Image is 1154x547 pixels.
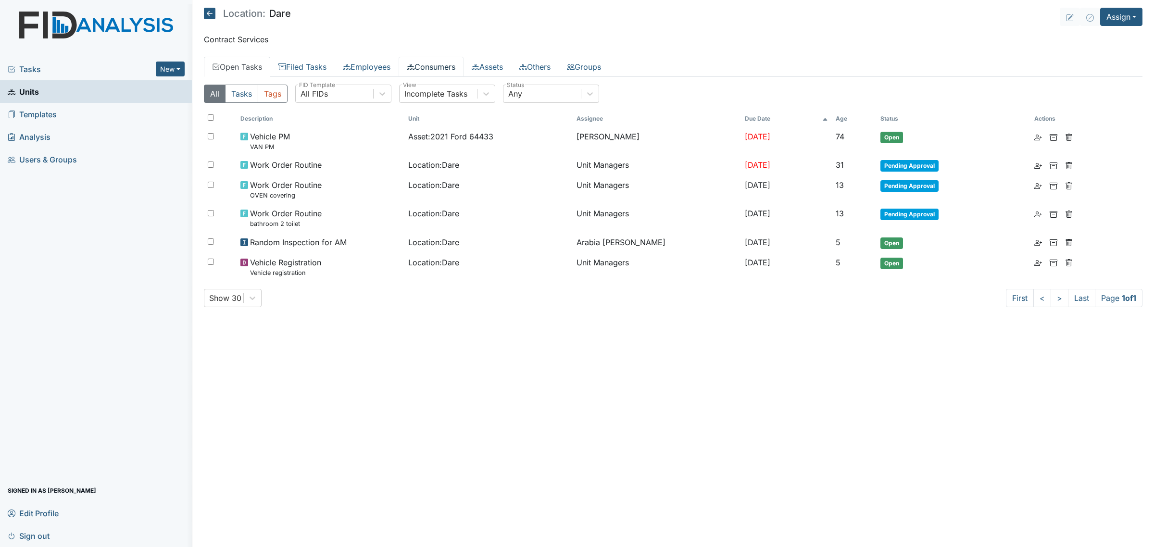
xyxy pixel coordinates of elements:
[408,159,459,171] span: Location : Dare
[741,111,832,127] th: Toggle SortBy
[204,85,1142,307] div: Open Tasks
[1068,289,1095,307] a: Last
[250,191,322,200] small: OVEN covering
[1065,179,1073,191] a: Delete
[1051,289,1068,307] a: >
[573,204,741,232] td: Unit Managers
[836,258,840,267] span: 5
[573,127,741,155] td: [PERSON_NAME]
[209,292,241,304] div: Show 30
[880,209,939,220] span: Pending Approval
[250,257,321,277] span: Vehicle Registration Vehicle registration
[237,111,405,127] th: Toggle SortBy
[258,85,288,103] button: Tags
[8,63,156,75] a: Tasks
[335,57,399,77] a: Employees
[301,88,328,99] div: All FIDs
[1122,293,1136,303] strong: 1 of 1
[880,258,903,269] span: Open
[880,180,939,192] span: Pending Approval
[8,84,39,99] span: Units
[745,258,770,267] span: [DATE]
[836,160,844,170] span: 31
[745,180,770,190] span: [DATE]
[559,57,609,77] a: Groups
[745,237,770,247] span: [DATE]
[1065,236,1073,248] a: Delete
[745,209,770,218] span: [DATE]
[8,506,59,521] span: Edit Profile
[1050,179,1057,191] a: Archive
[8,152,77,167] span: Users & Groups
[204,34,1142,45] p: Contract Services
[250,159,322,171] span: Work Order Routine
[8,129,50,144] span: Analysis
[1050,257,1057,268] a: Archive
[1065,257,1073,268] a: Delete
[250,142,290,151] small: VAN PM
[250,236,347,248] span: Random Inspection for AM
[408,208,459,219] span: Location : Dare
[745,160,770,170] span: [DATE]
[508,88,522,99] div: Any
[204,85,288,103] div: Type filter
[1030,111,1079,127] th: Actions
[204,57,270,77] a: Open Tasks
[573,253,741,281] td: Unit Managers
[1006,289,1034,307] a: First
[8,483,96,498] span: Signed in as [PERSON_NAME]
[8,528,50,543] span: Sign out
[8,107,57,122] span: Templates
[250,179,322,200] span: Work Order Routine OVEN covering
[877,111,1030,127] th: Toggle SortBy
[1033,289,1051,307] a: <
[250,268,321,277] small: Vehicle registration
[250,208,322,228] span: Work Order Routine bathroom 2 toilet
[1050,236,1057,248] a: Archive
[204,8,291,19] h5: Dare
[1006,289,1142,307] nav: task-pagination
[573,111,741,127] th: Assignee
[464,57,511,77] a: Assets
[408,179,459,191] span: Location : Dare
[1050,131,1057,142] a: Archive
[836,209,844,218] span: 13
[250,219,322,228] small: bathroom 2 toilet
[1065,159,1073,171] a: Delete
[1065,208,1073,219] a: Delete
[404,111,573,127] th: Toggle SortBy
[223,9,265,18] span: Location:
[1065,131,1073,142] a: Delete
[573,155,741,175] td: Unit Managers
[1100,8,1142,26] button: Assign
[880,132,903,143] span: Open
[156,62,185,76] button: New
[408,131,493,142] span: Asset : 2021 Ford 64433
[836,180,844,190] span: 13
[408,236,459,248] span: Location : Dare
[1050,159,1057,171] a: Archive
[880,160,939,172] span: Pending Approval
[511,57,559,77] a: Others
[408,257,459,268] span: Location : Dare
[250,131,290,151] span: Vehicle PM VAN PM
[832,111,877,127] th: Toggle SortBy
[1050,208,1057,219] a: Archive
[1095,289,1142,307] span: Page
[836,237,840,247] span: 5
[204,85,226,103] button: All
[880,237,903,249] span: Open
[225,85,258,103] button: Tasks
[399,57,464,77] a: Consumers
[404,88,467,99] div: Incomplete Tasks
[745,132,770,141] span: [DATE]
[573,175,741,204] td: Unit Managers
[573,233,741,253] td: Arabia [PERSON_NAME]
[270,57,335,77] a: Filed Tasks
[208,114,214,121] input: Toggle All Rows Selected
[836,132,844,141] span: 74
